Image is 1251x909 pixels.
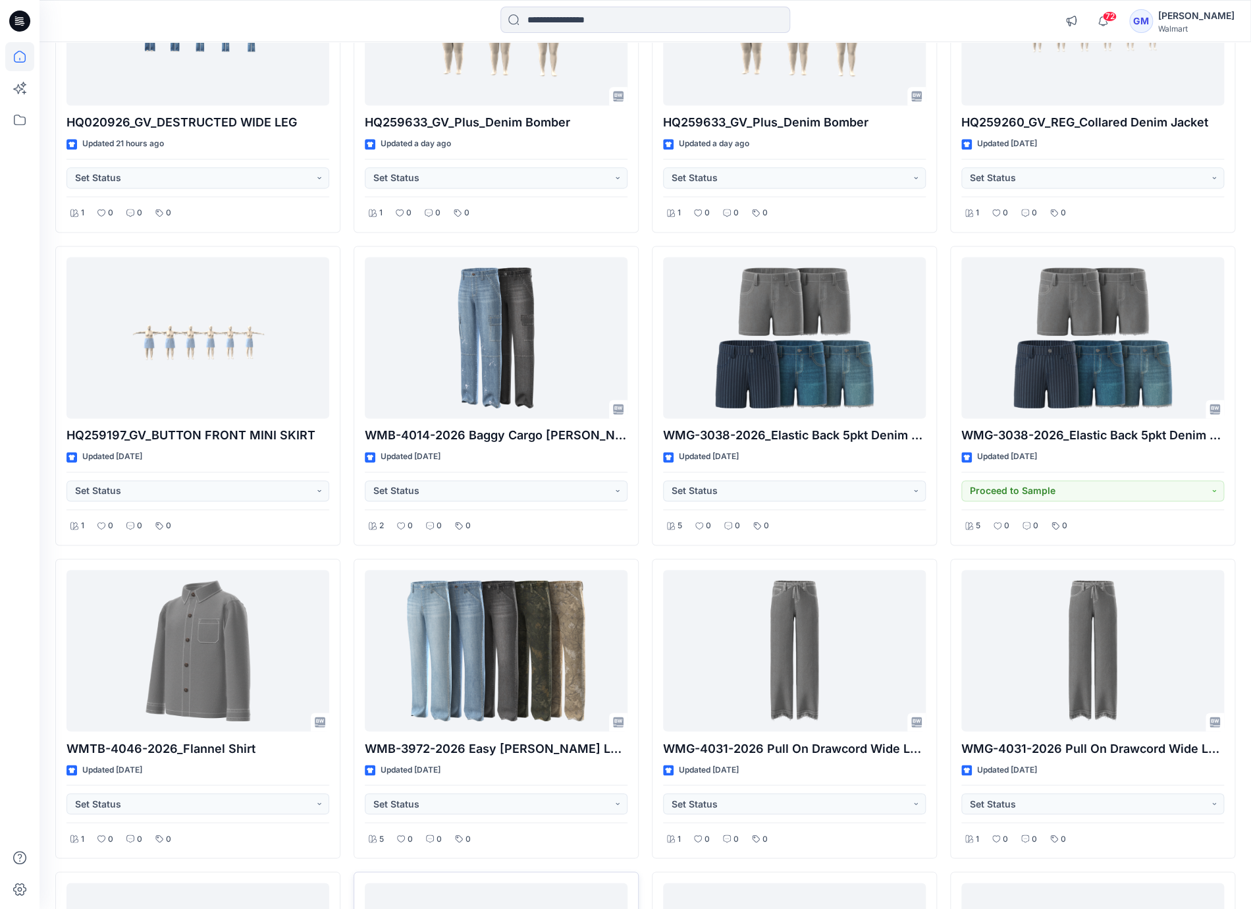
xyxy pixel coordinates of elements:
[67,739,329,757] p: WMTB-4046-2026_Flannel Shirt
[435,206,440,220] p: 0
[466,519,471,533] p: 0
[437,832,442,846] p: 0
[406,206,412,220] p: 0
[381,450,440,464] p: Updated [DATE]
[706,519,711,533] p: 0
[977,450,1037,464] p: Updated [DATE]
[81,206,84,220] p: 1
[679,450,739,464] p: Updated [DATE]
[381,763,440,777] p: Updated [DATE]
[365,739,627,757] p: WMB-3972-2026 Easy [PERSON_NAME] Loose Fit
[166,832,171,846] p: 0
[663,257,926,419] a: WMG-3038-2026_Elastic Back 5pkt Denim Shorts 3 Inseam - Cost Opt
[108,206,113,220] p: 0
[764,519,769,533] p: 0
[437,519,442,533] p: 0
[82,137,164,151] p: Updated 21 hours ago
[976,206,979,220] p: 1
[464,206,469,220] p: 0
[1158,8,1235,24] div: [PERSON_NAME]
[735,519,740,533] p: 0
[1004,519,1009,533] p: 0
[679,137,749,151] p: Updated a day ago
[961,570,1224,732] a: WMG-4031-2026 Pull On Drawcord Wide Leg_Opt3
[379,832,384,846] p: 5
[663,739,926,757] p: WMG-4031-2026 Pull On Drawcord Wide Leg_Opt4
[1033,519,1038,533] p: 0
[1061,832,1066,846] p: 0
[82,763,142,777] p: Updated [DATE]
[705,832,710,846] p: 0
[67,257,329,419] a: HQ259197_GV_BUTTON FRONT MINI SKIRT
[1032,206,1037,220] p: 0
[961,739,1224,757] p: WMG-4031-2026 Pull On Drawcord Wide Leg_Opt3
[408,832,413,846] p: 0
[976,519,980,533] p: 5
[67,426,329,445] p: HQ259197_GV_BUTTON FRONT MINI SKIRT
[1061,206,1066,220] p: 0
[961,113,1224,132] p: HQ259260_GV_REG_Collared Denim Jacket
[137,832,142,846] p: 0
[1102,11,1117,22] span: 72
[733,832,739,846] p: 0
[1032,832,1037,846] p: 0
[381,137,451,151] p: Updated a day ago
[961,426,1224,445] p: WMG-3038-2026_Elastic Back 5pkt Denim Shorts 3 Inseam
[663,426,926,445] p: WMG-3038-2026_Elastic Back 5pkt Denim Shorts 3 Inseam - Cost Opt
[108,519,113,533] p: 0
[408,519,413,533] p: 0
[678,519,682,533] p: 5
[379,206,383,220] p: 1
[365,257,627,419] a: WMB-4014-2026 Baggy Cargo Jean
[365,570,627,732] a: WMB-3972-2026 Easy Carpenter Loose Fit
[67,570,329,732] a: WMTB-4046-2026_Flannel Shirt
[762,832,768,846] p: 0
[1003,206,1008,220] p: 0
[762,206,768,220] p: 0
[678,206,681,220] p: 1
[663,570,926,732] a: WMG-4031-2026 Pull On Drawcord Wide Leg_Opt4
[976,832,979,846] p: 1
[108,832,113,846] p: 0
[166,519,171,533] p: 0
[81,519,84,533] p: 1
[705,206,710,220] p: 0
[1158,24,1235,34] div: Walmart
[365,426,627,445] p: WMB-4014-2026 Baggy Cargo [PERSON_NAME]
[82,450,142,464] p: Updated [DATE]
[663,113,926,132] p: HQ259633_GV_Plus_Denim Bomber
[733,206,739,220] p: 0
[1003,832,1008,846] p: 0
[166,206,171,220] p: 0
[1062,519,1067,533] p: 0
[977,763,1037,777] p: Updated [DATE]
[137,206,142,220] p: 0
[977,137,1037,151] p: Updated [DATE]
[679,763,739,777] p: Updated [DATE]
[137,519,142,533] p: 0
[365,113,627,132] p: HQ259633_GV_Plus_Denim Bomber
[466,832,471,846] p: 0
[961,257,1224,419] a: WMG-3038-2026_Elastic Back 5pkt Denim Shorts 3 Inseam
[379,519,384,533] p: 2
[1129,9,1153,33] div: GM
[67,113,329,132] p: HQ020926_GV_DESTRUCTED WIDE LEG
[81,832,84,846] p: 1
[678,832,681,846] p: 1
